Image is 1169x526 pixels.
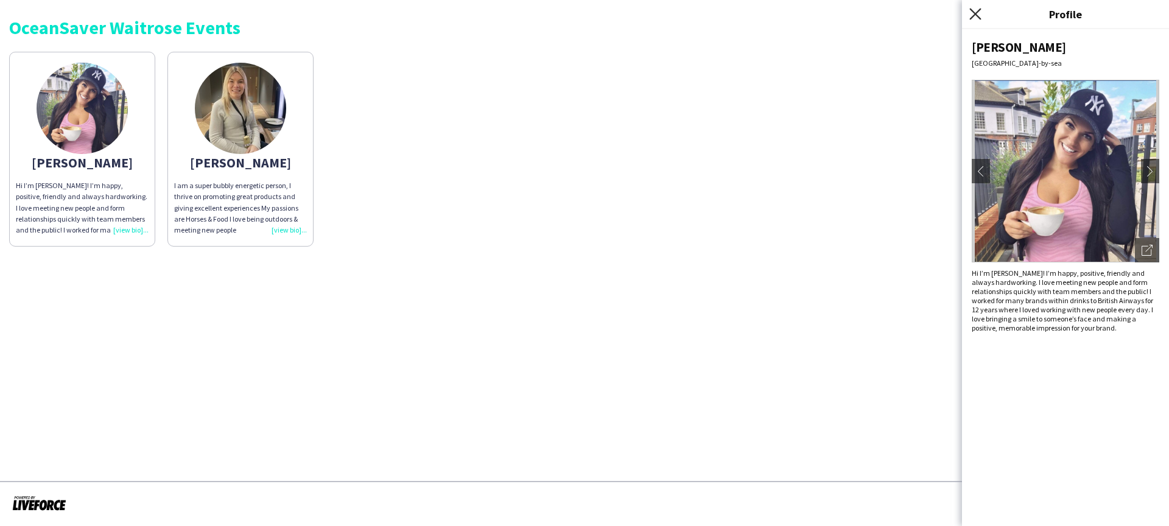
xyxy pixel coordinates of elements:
div: OceanSaver Waitrose Events [9,18,1160,37]
div: [PERSON_NAME] [16,157,149,168]
img: thumb-6714e449bf213.jpeg [195,63,286,154]
span: Hi I’m [PERSON_NAME]! I’m happy, positive, friendly and always hardworking. I love meeting new pe... [16,181,149,290]
img: Crew avatar or photo [972,80,1159,262]
span: Hi I’m [PERSON_NAME]! I’m happy, positive, friendly and always hardworking. I love meeting new pe... [972,268,1153,332]
img: Powered by Liveforce [12,494,66,511]
div: [PERSON_NAME] [174,157,307,168]
div: Open photos pop-in [1135,238,1159,262]
h3: Profile [962,6,1169,22]
div: I am a super bubbly energetic person, I thrive on promoting great products and giving excellent e... [174,180,307,236]
img: thumb-164305643761ef0d35029bf.jpeg [37,63,128,154]
div: [PERSON_NAME] [972,39,1159,55]
div: [GEOGRAPHIC_DATA]-by-sea [972,58,1159,68]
